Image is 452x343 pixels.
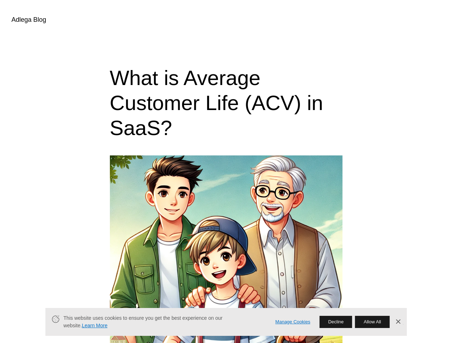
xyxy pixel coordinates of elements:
[355,316,389,328] button: Allow All
[11,16,46,23] a: Adlega Blog
[51,314,60,323] svg: Cookie Icon
[82,323,108,328] a: Learn More
[275,318,310,326] a: Manage Cookies
[63,314,265,329] span: This website uses cookies to ensure you get the best experience on our website.
[393,317,403,327] a: Dismiss Banner
[110,65,342,140] h1: What is Average Customer Life (ACV) in SaaS?
[320,316,352,328] button: Decline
